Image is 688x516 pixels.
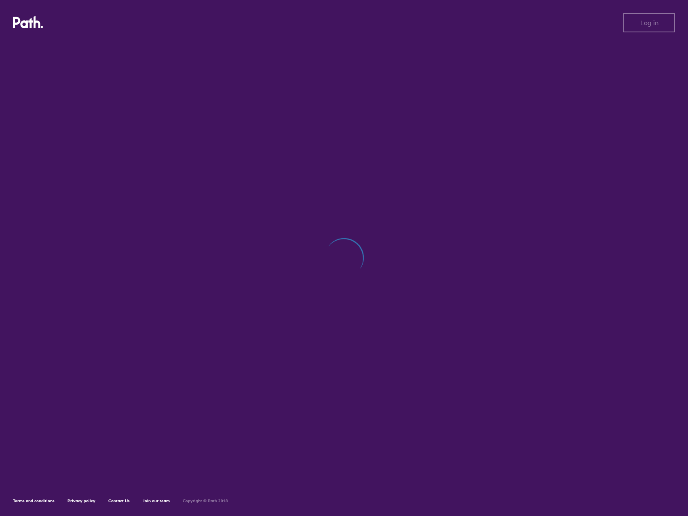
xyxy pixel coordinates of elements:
[183,499,228,503] h6: Copyright © Path 2018
[108,498,130,503] a: Contact Us
[13,498,55,503] a: Terms and conditions
[143,498,170,503] a: Join our team
[68,498,95,503] a: Privacy policy
[640,19,658,26] span: Log in
[623,13,675,32] button: Log in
